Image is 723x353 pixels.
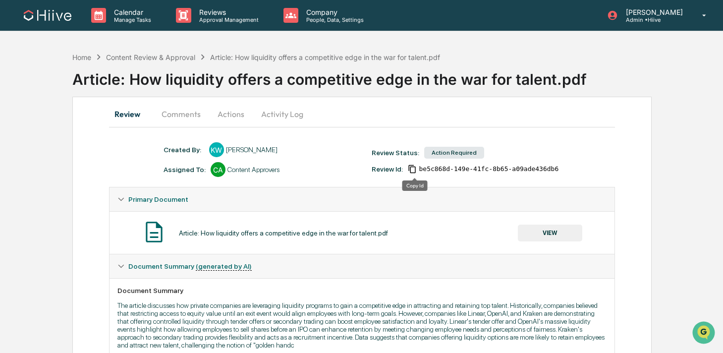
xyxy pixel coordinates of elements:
[209,102,253,126] button: Actions
[142,220,167,244] img: Document Icon
[109,102,154,126] button: Review
[209,142,224,157] div: KW
[253,102,311,126] button: Activity Log
[298,8,369,16] p: Company
[196,262,252,271] u: (generated by AI)
[72,53,91,61] div: Home
[10,126,18,134] div: 🖐️
[34,86,125,94] div: We're available if you need us!
[110,211,614,254] div: Primary Document
[70,168,120,176] a: Powered byPylon
[372,149,419,157] div: Review Status:
[226,146,278,154] div: [PERSON_NAME]
[106,53,195,61] div: Content Review & Approval
[191,16,264,23] p: Approval Management
[179,229,388,237] div: Article: How liquidity offers a competitive edge in the war for talent.pdf
[82,125,123,135] span: Attestations
[110,254,614,278] div: Document Summary (generated by AI)
[109,102,615,126] div: secondary tabs example
[164,146,204,154] div: Created By: ‎ ‎
[618,16,688,23] p: Admin • Hiive
[117,301,607,349] p: The article discusses how private companies are leveraging liquidity programs to gain a competiti...
[34,76,163,86] div: Start new chat
[128,262,252,270] span: Document Summary
[191,8,264,16] p: Reviews
[154,102,209,126] button: Comments
[164,166,206,174] div: Assigned To:
[618,8,688,16] p: [PERSON_NAME]
[99,168,120,176] span: Pylon
[10,21,180,37] p: How can we help?
[106,16,156,23] p: Manage Tasks
[227,166,279,174] div: Content Approvers
[168,79,180,91] button: Start new chat
[211,162,225,177] div: CA
[20,125,64,135] span: Preclearance
[210,53,440,61] div: Article: How liquidity offers a competitive edge in the war for talent.pdf
[72,126,80,134] div: 🗄️
[424,147,484,159] div: Action Required
[68,121,127,139] a: 🗄️Attestations
[10,145,18,153] div: 🔎
[20,144,62,154] span: Data Lookup
[419,165,558,173] span: be5c868d-149e-41fc-8b65-a09ade436db6
[518,225,582,241] button: VIEW
[372,165,403,173] div: Review Id:
[6,140,66,158] a: 🔎Data Lookup
[298,16,369,23] p: People, Data, Settings
[117,287,607,294] div: Document Summary
[6,121,68,139] a: 🖐️Preclearance
[691,320,718,347] iframe: Open customer support
[408,165,417,174] span: Copy Id
[24,10,71,21] img: logo
[106,8,156,16] p: Calendar
[110,187,614,211] div: Primary Document
[128,195,188,203] span: Primary Document
[402,180,428,191] div: Copy Id
[72,62,723,88] div: Article: How liquidity offers a competitive edge in the war for talent.pdf
[10,76,28,94] img: 1746055101610-c473b297-6a78-478c-a979-82029cc54cd1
